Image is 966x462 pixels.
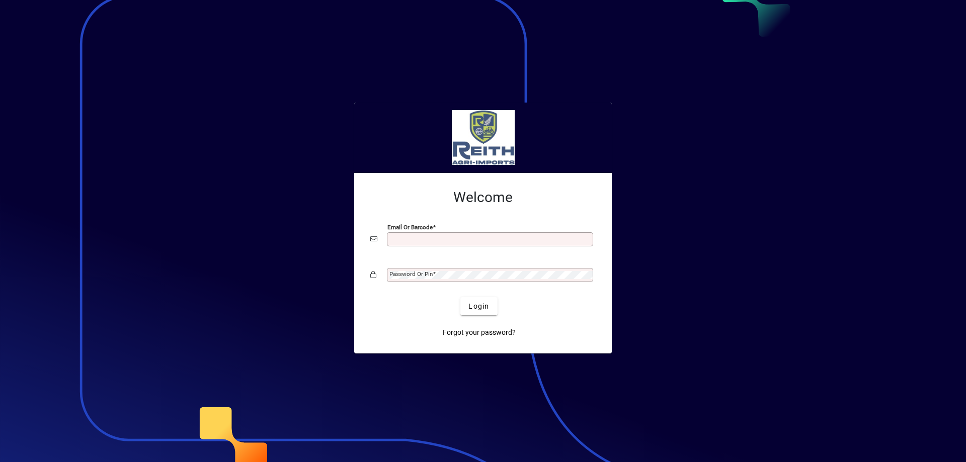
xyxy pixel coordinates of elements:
mat-label: Password or Pin [389,270,433,278]
span: Forgot your password? [443,327,516,338]
span: Login [468,301,489,312]
button: Login [460,297,497,315]
a: Forgot your password? [439,323,520,341]
mat-label: Email or Barcode [387,224,433,231]
h2: Welcome [370,189,596,206]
